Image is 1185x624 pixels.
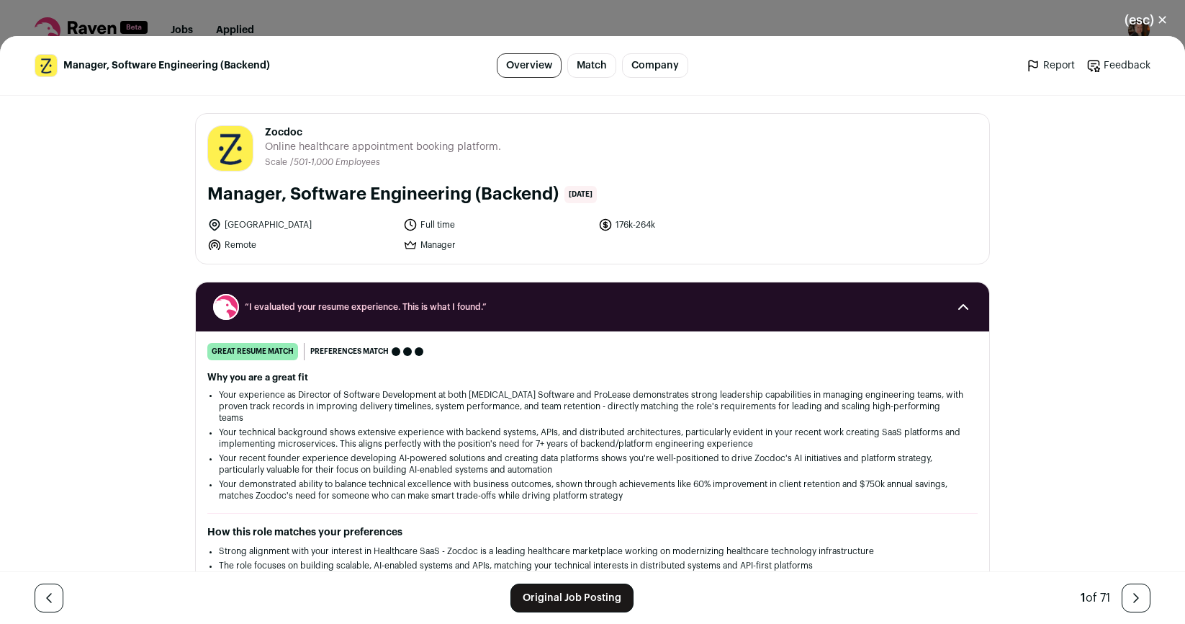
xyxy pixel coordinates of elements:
span: Preferences match [310,344,389,359]
span: Zocdoc [265,125,501,140]
span: 501-1,000 Employees [294,158,380,166]
li: / [290,157,380,168]
button: Close modal [1107,4,1185,36]
a: Original Job Posting [510,584,634,612]
div: great resume match [207,343,298,360]
li: Your demonstrated ability to balance technical excellence with business outcomes, shown through a... [219,478,966,502]
div: of 71 [1081,589,1110,607]
li: Scale [265,157,290,168]
h2: Why you are a great fit [207,372,978,383]
img: 35a4acb3bfcbd1a3fdf6938c67e1f404227d4431c7a621078eda13e0c6835e2f.jpg [35,55,57,76]
span: Manager, Software Engineering (Backend) [63,58,270,73]
a: Company [622,53,688,78]
span: [DATE] [564,186,597,203]
span: “I evaluated your resume experience. This is what I found.” [245,301,940,313]
li: Strong alignment with your interest in Healthcare SaaS - Zocdoc is a leading healthcare marketpla... [219,545,966,557]
span: 1 [1081,592,1086,604]
li: Remote [207,238,395,252]
img: 35a4acb3bfcbd1a3fdf6938c67e1f404227d4431c7a621078eda13e0c6835e2f.jpg [208,126,253,171]
span: Online healthcare appointment booking platform. [265,140,501,154]
li: Manager [403,238,590,252]
h2: How this role matches your preferences [207,525,978,540]
a: Feedback [1086,58,1150,73]
h1: Manager, Software Engineering (Backend) [207,183,559,206]
li: 176k-264k [598,218,785,232]
li: Your technical background shows extensive experience with backend systems, APIs, and distributed ... [219,427,966,450]
li: Full time [403,218,590,232]
li: The role focuses on building scalable, AI-enabled systems and APIs, matching your technical inter... [219,560,966,571]
li: Your recent founder experience developing AI-powered solutions and creating data platforms shows ... [219,453,966,476]
a: Overview [497,53,562,78]
li: Your experience as Director of Software Development at both [MEDICAL_DATA] Software and ProLease ... [219,389,966,424]
a: Report [1026,58,1075,73]
li: [GEOGRAPHIC_DATA] [207,218,395,232]
a: Match [567,53,616,78]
